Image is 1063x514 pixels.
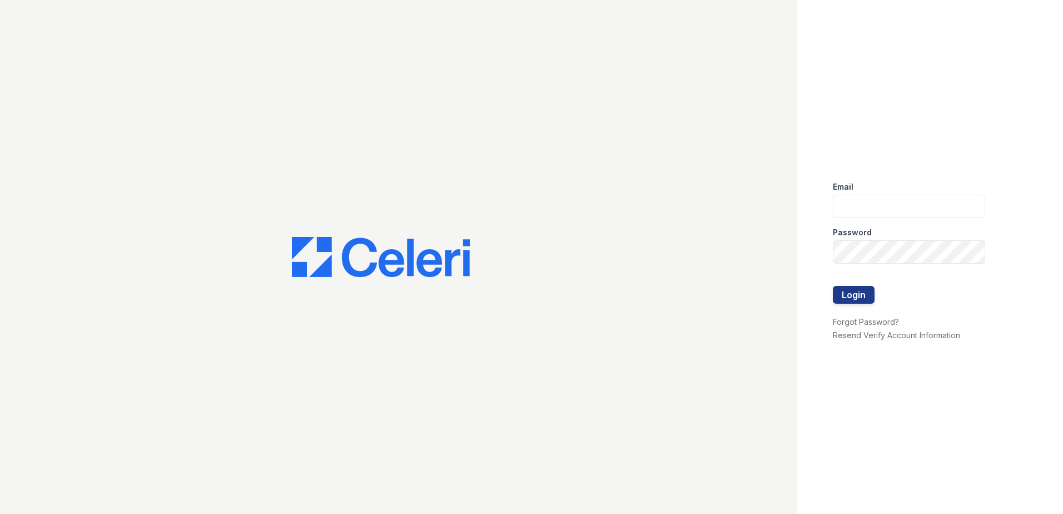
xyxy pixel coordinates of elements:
[833,181,853,192] label: Email
[292,237,470,277] img: CE_Logo_Blue-a8612792a0a2168367f1c8372b55b34899dd931a85d93a1a3d3e32e68fde9ad4.png
[833,330,960,340] a: Resend Verify Account Information
[833,227,872,238] label: Password
[833,286,875,304] button: Login
[833,317,899,327] a: Forgot Password?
